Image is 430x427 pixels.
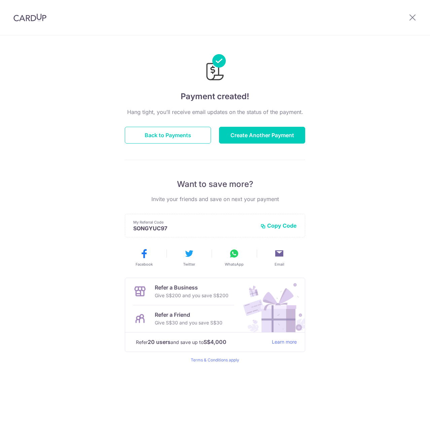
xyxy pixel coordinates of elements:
button: Back to Payments [125,127,211,144]
p: Refer a Business [155,283,228,292]
button: Create Another Payment [219,127,305,144]
p: Give S$30 and you save S$30 [155,319,222,327]
p: My Referral Code [133,220,255,225]
p: Hang tight, you’ll receive email updates on the status of the payment. [125,108,305,116]
span: Twitter [183,262,195,267]
button: WhatsApp [214,248,254,267]
button: Copy Code [260,222,297,229]
iframe: Opens a widget where you can find more information [387,407,423,424]
img: Payments [204,54,226,82]
button: Email [259,248,299,267]
p: SONGYUC97 [133,225,255,232]
span: Email [275,262,284,267]
button: Twitter [169,248,209,267]
button: Facebook [124,248,164,267]
p: Give S$200 and you save S$200 [155,292,228,300]
a: Terms & Conditions apply [191,357,239,362]
p: Want to save more? [125,179,305,190]
a: Learn more [272,338,297,346]
strong: S$4,000 [204,338,226,346]
p: Refer and save up to [136,338,266,346]
img: CardUp [13,13,46,22]
h4: Payment created! [125,90,305,103]
span: Facebook [136,262,153,267]
strong: 20 users [148,338,171,346]
p: Invite your friends and save on next your payment [125,195,305,203]
p: Refer a Friend [155,311,222,319]
span: WhatsApp [225,262,244,267]
img: Refer [237,278,305,332]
